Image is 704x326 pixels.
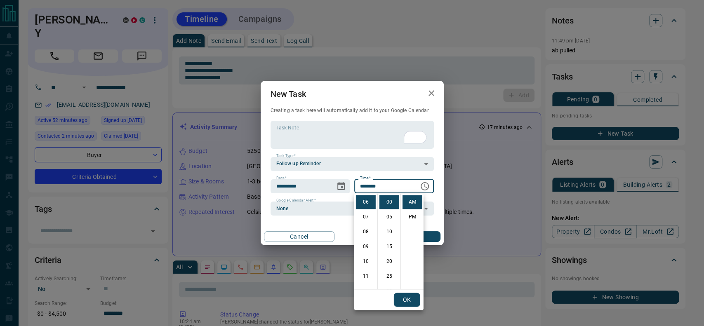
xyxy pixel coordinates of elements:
li: 8 hours [356,225,376,239]
h2: New Task [261,81,316,107]
ul: Select minutes [377,193,400,289]
li: 9 hours [356,239,376,253]
ul: Select meridiem [400,193,424,289]
li: 10 hours [356,254,376,268]
li: 15 minutes [379,239,399,253]
button: OK [394,293,420,307]
li: 10 minutes [379,225,399,239]
div: None [271,202,434,216]
li: 11 hours [356,269,376,283]
li: PM [403,210,422,224]
label: Task Type [276,153,296,159]
li: 7 hours [356,210,376,224]
label: Time [360,176,371,181]
li: AM [403,195,422,209]
li: 30 minutes [379,284,399,298]
li: 6 hours [356,195,376,209]
li: 20 minutes [379,254,399,268]
ul: Select hours [354,193,377,289]
div: Follow up Reminder [271,157,434,171]
button: Cancel [264,231,334,242]
label: Google Calendar Alert [276,198,316,203]
li: 0 minutes [379,195,399,209]
textarea: To enrich screen reader interactions, please activate Accessibility in Grammarly extension settings [276,124,428,145]
li: 25 minutes [379,269,399,283]
li: 5 hours [356,180,376,194]
li: 5 minutes [379,210,399,224]
label: Date [276,176,287,181]
button: Choose date, selected date is Nov 25, 2025 [333,178,349,195]
p: Creating a task here will automatically add it to your Google Calendar. [271,107,434,114]
button: Choose time, selected time is 6:00 AM [417,178,433,195]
